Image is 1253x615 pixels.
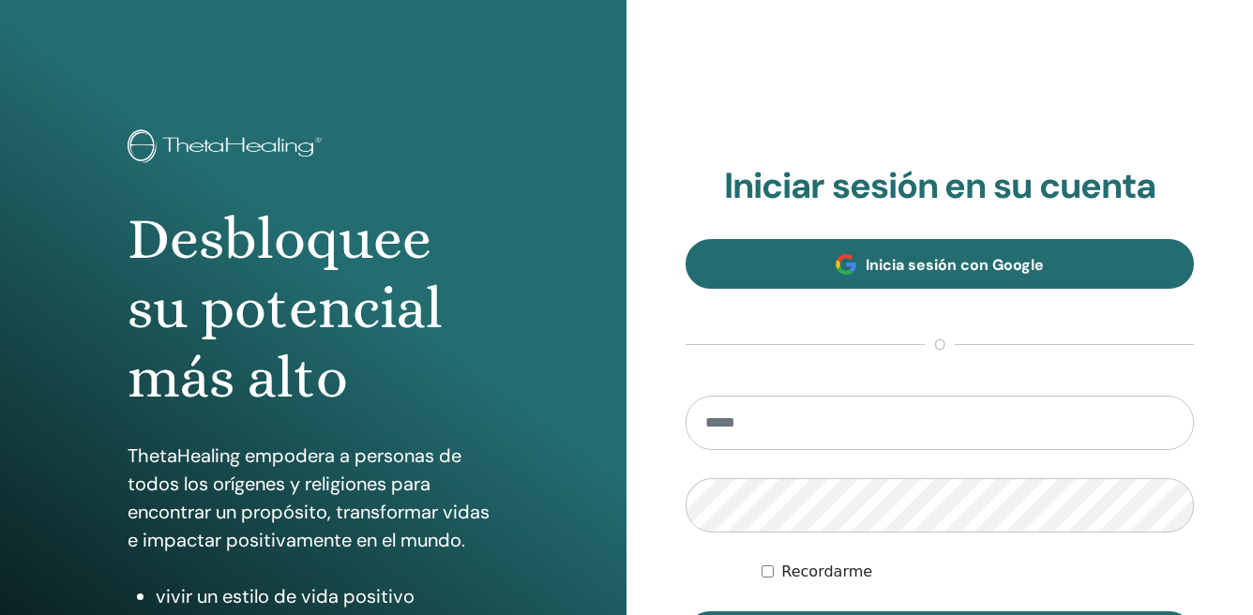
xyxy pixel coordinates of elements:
[781,561,872,583] label: Recordarme
[156,582,498,610] li: vivir un estilo de vida positivo
[762,561,1194,583] div: Mantenerme autenticado indefinidamente o hasta cerrar la sesión manualmente
[686,165,1194,208] h2: Iniciar sesión en su cuenta
[686,239,1194,289] a: Inicia sesión con Google
[866,255,1044,275] span: Inicia sesión con Google
[128,204,498,413] h1: Desbloquee su potencial más alto
[128,442,498,554] p: ThetaHealing empodera a personas de todos los orígenes y religiones para encontrar un propósito, ...
[925,334,955,356] span: o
